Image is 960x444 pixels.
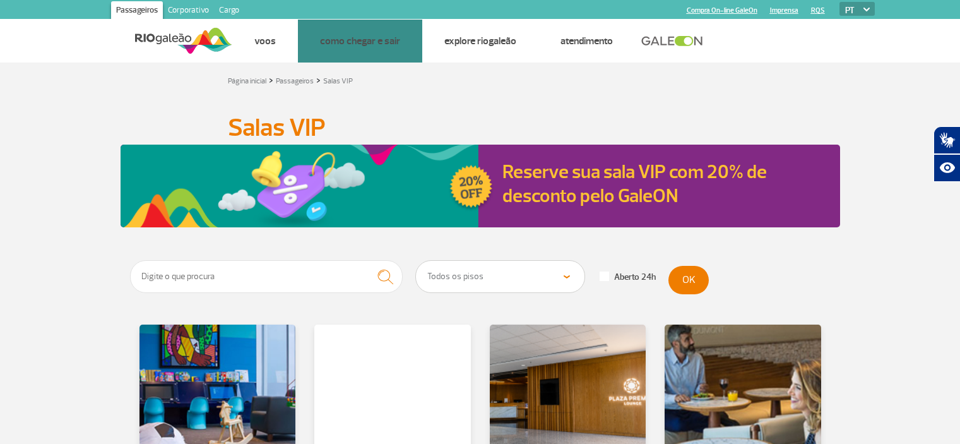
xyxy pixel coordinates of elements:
[502,160,767,208] a: Reserve sua sala VIP com 20% de desconto pelo GaleON
[111,1,163,21] a: Passageiros
[933,154,960,182] button: Abrir recursos assistivos.
[770,6,798,15] a: Imprensa
[811,6,825,15] a: RQS
[668,266,709,294] button: OK
[933,126,960,154] button: Abrir tradutor de língua de sinais.
[269,73,273,87] a: >
[933,126,960,182] div: Plugin de acessibilidade da Hand Talk.
[316,73,321,87] a: >
[323,76,353,86] a: Salas VIP
[276,76,314,86] a: Passageiros
[163,1,214,21] a: Corporativo
[228,76,266,86] a: Página inicial
[560,35,613,47] a: Atendimento
[121,145,495,227] img: Reserve sua sala VIP com 20% de desconto pelo GaleON
[600,272,656,283] label: Aberto 24h
[130,260,403,293] input: Digite o que procura
[444,35,516,47] a: Explore RIOgaleão
[228,117,733,138] h1: Salas VIP
[254,35,276,47] a: Voos
[687,6,757,15] a: Compra On-line GaleOn
[320,35,400,47] a: Como chegar e sair
[214,1,244,21] a: Cargo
